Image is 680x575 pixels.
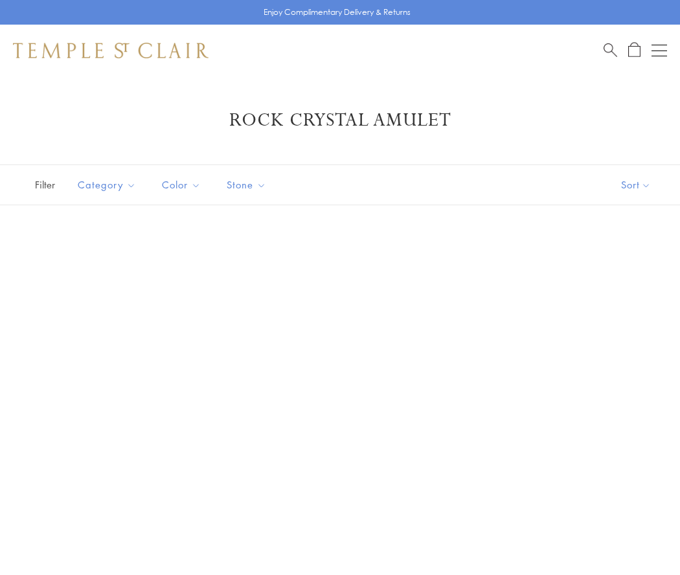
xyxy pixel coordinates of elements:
[217,170,276,199] button: Stone
[592,165,680,205] button: Show sort by
[604,42,617,58] a: Search
[628,42,640,58] a: Open Shopping Bag
[68,170,146,199] button: Category
[32,109,648,132] h1: Rock Crystal Amulet
[652,43,667,58] button: Open navigation
[264,6,411,19] p: Enjoy Complimentary Delivery & Returns
[220,177,276,193] span: Stone
[155,177,210,193] span: Color
[71,177,146,193] span: Category
[152,170,210,199] button: Color
[13,43,209,58] img: Temple St. Clair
